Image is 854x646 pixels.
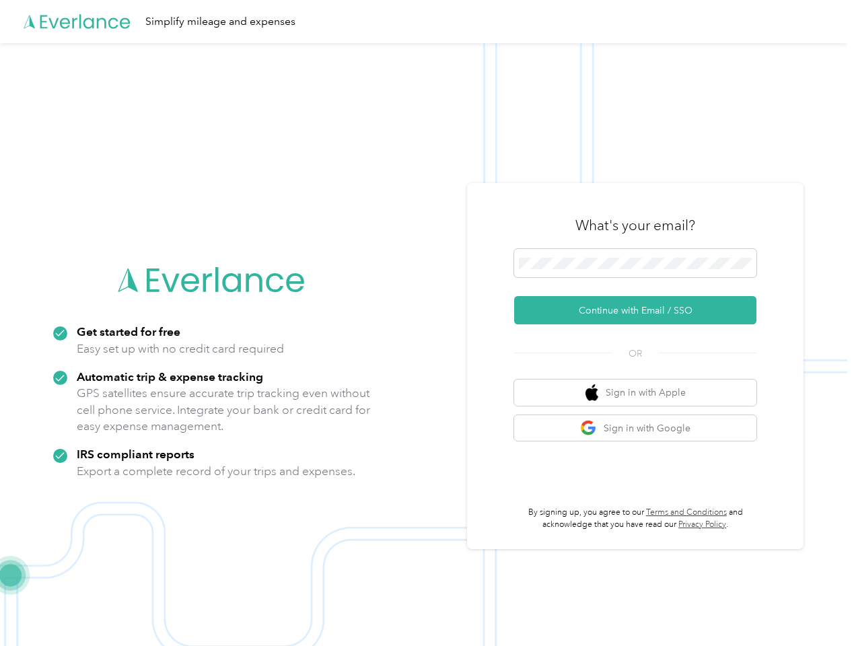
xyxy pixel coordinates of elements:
h3: What's your email? [575,216,695,235]
p: Export a complete record of your trips and expenses. [77,463,355,480]
p: Easy set up with no credit card required [77,340,284,357]
span: OR [612,347,659,361]
p: By signing up, you agree to our and acknowledge that you have read our . [514,507,756,530]
strong: Get started for free [77,324,180,338]
img: google logo [580,420,597,437]
strong: IRS compliant reports [77,447,194,461]
a: Terms and Conditions [646,507,727,517]
button: apple logoSign in with Apple [514,380,756,406]
p: GPS satellites ensure accurate trip tracking even without cell phone service. Integrate your bank... [77,385,371,435]
strong: Automatic trip & expense tracking [77,369,263,384]
div: Simplify mileage and expenses [145,13,295,30]
button: Continue with Email / SSO [514,296,756,324]
a: Privacy Policy [678,519,726,530]
button: google logoSign in with Google [514,415,756,441]
img: apple logo [585,384,599,401]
